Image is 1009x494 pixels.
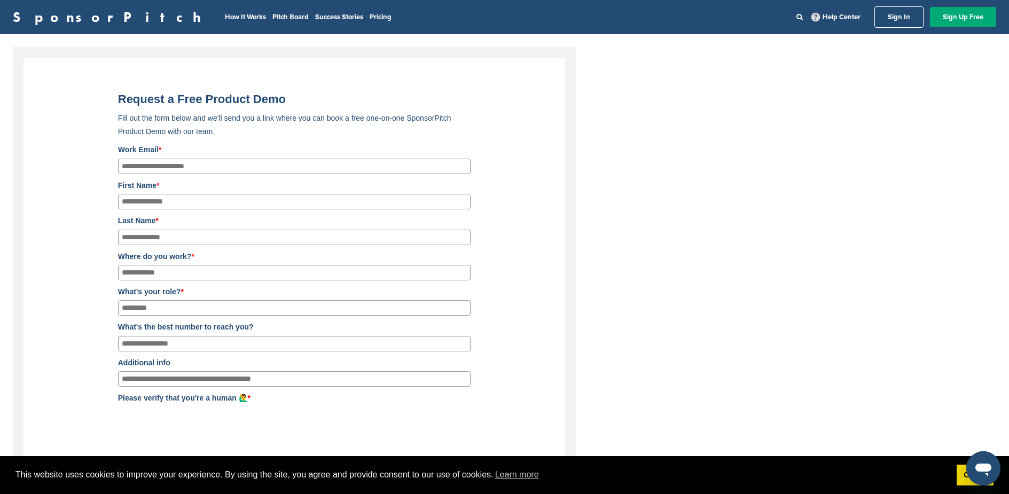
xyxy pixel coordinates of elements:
[272,13,309,21] a: Pitch Board
[930,7,996,27] a: Sign Up Free
[15,467,948,483] span: This website uses cookies to improve your experience. By using the site, you agree and provide co...
[874,6,924,28] a: Sign In
[494,467,541,483] a: learn more about cookies
[118,144,471,155] label: Work Email
[118,407,280,449] iframe: reCAPTCHA
[809,11,863,23] a: Help Center
[118,286,471,297] label: What's your role?
[118,179,471,191] label: First Name
[315,13,363,21] a: Success Stories
[118,250,471,262] label: Where do you work?
[225,13,266,21] a: How It Works
[118,321,471,333] label: What's the best number to reach you?
[966,451,1000,485] iframe: Button to launch messaging window
[118,392,471,404] label: Please verify that you're a human 🙋‍♂️
[118,215,471,226] label: Last Name
[13,10,208,24] a: SponsorPitch
[118,357,471,368] label: Additional info
[118,112,471,138] p: Fill out the form below and we'll send you a link where you can book a free one-on-one SponsorPit...
[370,13,392,21] a: Pricing
[957,465,994,486] a: dismiss cookie message
[118,92,471,106] title: Request a Free Product Demo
